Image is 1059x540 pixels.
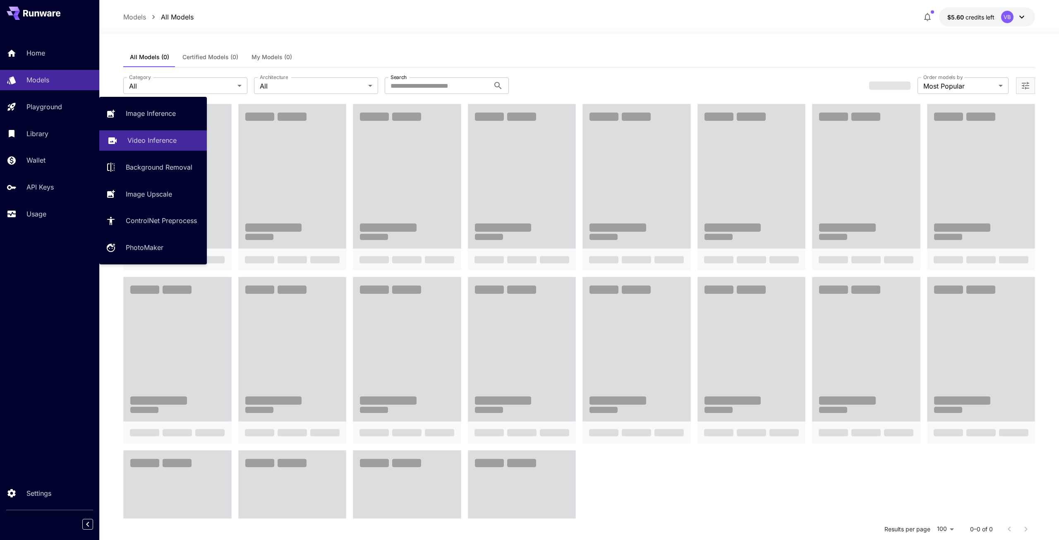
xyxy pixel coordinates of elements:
[26,155,46,165] p: Wallet
[129,74,151,81] label: Category
[82,519,93,530] button: Collapse sidebar
[26,209,46,219] p: Usage
[1001,11,1013,23] div: VB
[99,211,207,231] a: ControlNet Preprocess
[126,108,176,118] p: Image Inference
[939,7,1035,26] button: $5.60011
[99,184,207,204] a: Image Upscale
[130,53,169,61] span: All Models (0)
[26,488,51,498] p: Settings
[26,129,48,139] p: Library
[182,53,238,61] span: Certified Models (0)
[127,135,177,145] p: Video Inference
[99,238,207,258] a: PhotoMaker
[260,81,365,91] span: All
[26,75,49,85] p: Models
[923,74,963,81] label: Order models by
[123,12,146,22] p: Models
[934,523,957,535] div: 100
[26,102,62,112] p: Playground
[252,53,292,61] span: My Models (0)
[129,81,234,91] span: All
[99,130,207,151] a: Video Inference
[947,14,966,21] span: $5.60
[126,242,163,252] p: PhotoMaker
[1021,81,1030,91] button: Open more filters
[126,162,192,172] p: Background Removal
[260,74,288,81] label: Architecture
[26,48,45,58] p: Home
[161,12,194,22] p: All Models
[884,525,930,533] p: Results per page
[123,12,194,22] nav: breadcrumb
[26,182,54,192] p: API Keys
[126,216,197,226] p: ControlNet Preprocess
[923,81,995,91] span: Most Popular
[99,157,207,178] a: Background Removal
[947,13,994,22] div: $5.60011
[970,525,993,533] p: 0–0 of 0
[99,103,207,124] a: Image Inference
[126,189,172,199] p: Image Upscale
[966,14,994,21] span: credits left
[391,74,407,81] label: Search
[89,517,99,532] div: Collapse sidebar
